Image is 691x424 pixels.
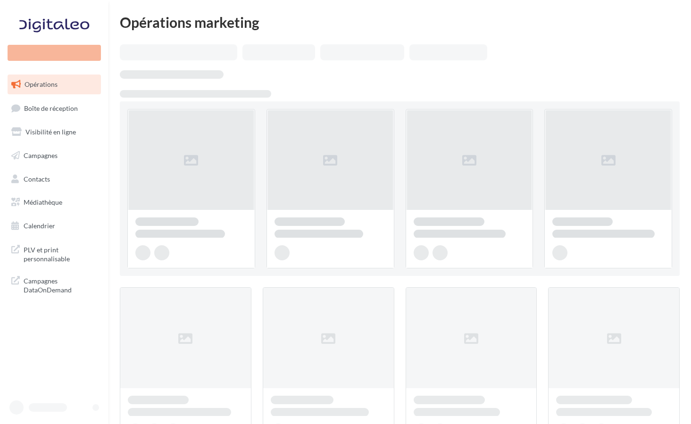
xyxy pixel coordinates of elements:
[6,75,103,94] a: Opérations
[24,222,55,230] span: Calendrier
[6,98,103,118] a: Boîte de réception
[6,216,103,236] a: Calendrier
[25,128,76,136] span: Visibilité en ligne
[24,198,62,206] span: Médiathèque
[6,169,103,189] a: Contacts
[6,146,103,166] a: Campagnes
[24,274,97,295] span: Campagnes DataOnDemand
[6,192,103,212] a: Médiathèque
[6,240,103,267] a: PLV et print personnalisable
[24,104,78,112] span: Boîte de réception
[8,45,101,61] div: Nouvelle campagne
[24,175,50,183] span: Contacts
[24,243,97,264] span: PLV et print personnalisable
[120,15,680,29] div: Opérations marketing
[6,271,103,299] a: Campagnes DataOnDemand
[24,151,58,159] span: Campagnes
[6,122,103,142] a: Visibilité en ligne
[25,80,58,88] span: Opérations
